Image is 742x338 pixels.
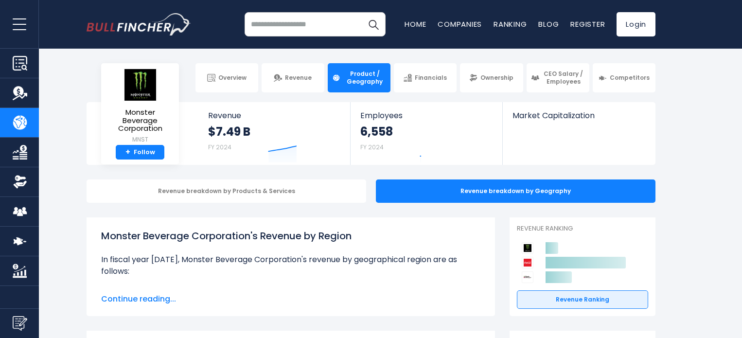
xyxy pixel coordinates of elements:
[570,19,605,29] a: Register
[517,225,648,233] p: Revenue Ranking
[328,63,390,92] a: Product / Geography
[517,290,648,309] a: Revenue Ranking
[522,242,533,254] img: Monster Beverage Corporation competitors logo
[376,179,655,203] div: Revenue breakdown by Geography
[111,285,159,296] b: Asia Pacific:
[13,175,27,189] img: Ownership
[101,229,480,243] h1: Monster Beverage Corporation's Revenue by Region
[480,74,513,82] span: Ownership
[361,12,386,36] button: Search
[198,102,351,165] a: Revenue $7.49 B FY 2024
[512,111,645,120] span: Market Capitalization
[593,63,655,92] a: Competitors
[610,74,650,82] span: Competitors
[116,145,164,160] a: +Follow
[208,111,341,120] span: Revenue
[343,70,386,85] span: Product / Geography
[394,63,457,92] a: Financials
[262,63,324,92] a: Revenue
[101,285,480,297] li: $541.04 M
[101,293,480,305] span: Continue reading...
[108,68,172,145] a: Monster Beverage Corporation MNST
[360,111,492,120] span: Employees
[87,179,366,203] div: Revenue breakdown by Products & Services
[405,19,426,29] a: Home
[415,74,447,82] span: Financials
[218,74,247,82] span: Overview
[494,19,527,29] a: Ranking
[351,102,502,165] a: Employees 6,558 FY 2024
[285,74,312,82] span: Revenue
[101,254,480,277] p: In fiscal year [DATE], Monster Beverage Corporation's revenue by geographical region are as follows:
[617,12,655,36] a: Login
[87,13,191,36] a: Go to homepage
[109,108,171,133] span: Monster Beverage Corporation
[438,19,482,29] a: Companies
[208,143,231,151] small: FY 2024
[460,63,523,92] a: Ownership
[208,124,250,139] strong: $7.49 B
[527,63,589,92] a: CEO Salary / Employees
[538,19,559,29] a: Blog
[360,143,384,151] small: FY 2024
[87,13,191,36] img: bullfincher logo
[195,63,258,92] a: Overview
[125,148,130,157] strong: +
[503,102,654,137] a: Market Capitalization
[522,271,533,283] img: Keurig Dr Pepper competitors logo
[360,124,393,139] strong: 6,558
[109,135,171,144] small: MNST
[542,70,585,85] span: CEO Salary / Employees
[522,257,533,268] img: Coca-Cola Company competitors logo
